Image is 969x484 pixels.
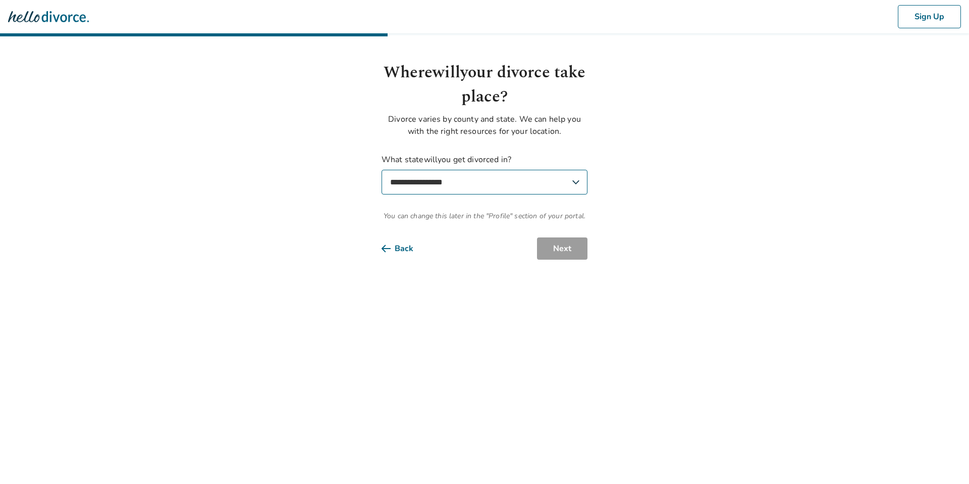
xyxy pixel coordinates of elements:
iframe: Chat Widget [919,435,969,484]
h1: Where will your divorce take place? [382,61,587,109]
button: Back [382,237,429,260]
span: You can change this later in the "Profile" section of your portal. [382,211,587,221]
label: What state will you get divorced in? [382,154,587,195]
button: Next [537,237,587,260]
img: Hello Divorce Logo [8,7,89,27]
p: Divorce varies by county and state. We can help you with the right resources for your location. [382,113,587,137]
select: What statewillyou get divorced in? [382,170,587,195]
button: Sign Up [898,5,961,28]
